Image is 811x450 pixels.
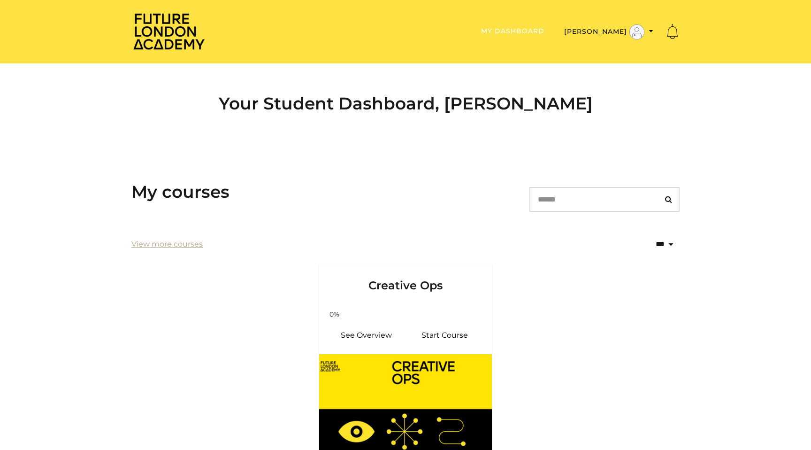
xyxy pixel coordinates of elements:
a: View more courses [131,239,203,250]
a: Creative Ops: Resume Course [405,324,484,347]
span: 0% [323,310,345,319]
h3: Creative Ops [330,264,481,293]
a: My Dashboard [481,27,544,35]
button: Toggle menu [561,24,656,40]
img: Home Page [131,12,207,50]
h2: Your Student Dashboard, [PERSON_NAME] [131,93,680,114]
select: status [615,232,680,256]
a: Creative Ops [319,264,492,304]
a: Creative Ops: See Overview [327,324,405,347]
h3: My courses [131,182,230,202]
